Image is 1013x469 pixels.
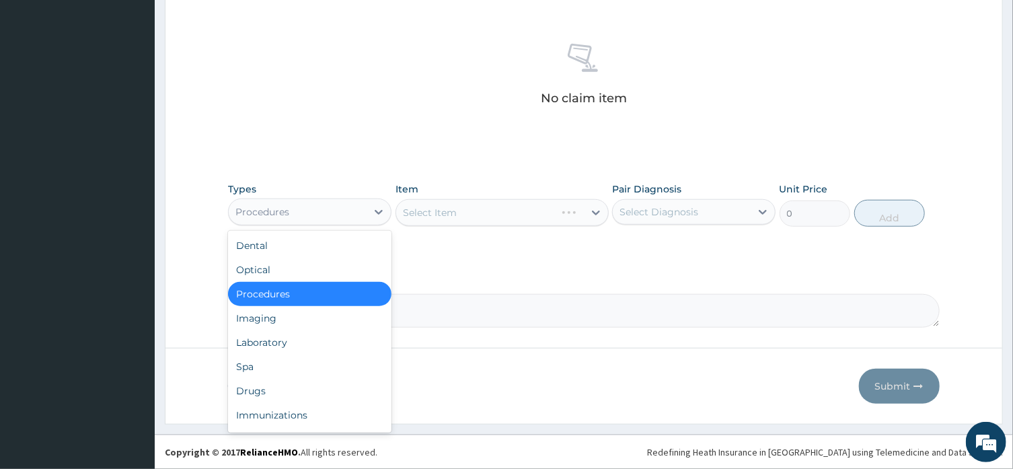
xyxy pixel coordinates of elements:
div: Redefining Heath Insurance in [GEOGRAPHIC_DATA] using Telemedicine and Data Science! [647,445,1003,459]
label: Comment [228,275,939,287]
footer: All rights reserved. [155,435,1013,469]
a: RelianceHMO [240,446,298,458]
div: Chat with us now [70,75,226,93]
div: Imaging [228,306,391,330]
label: Unit Price [780,182,828,196]
label: Item [396,182,418,196]
div: Optical [228,258,391,282]
span: We're online! [78,145,186,281]
div: Minimize live chat window [221,7,253,39]
div: Laboratory [228,330,391,355]
div: Drugs [228,379,391,403]
strong: Copyright © 2017 . [165,446,301,458]
button: Add [854,200,926,227]
button: Submit [859,369,940,404]
div: Others [228,427,391,452]
div: Spa [228,355,391,379]
img: d_794563401_company_1708531726252_794563401 [25,67,54,101]
textarea: Type your message and hit 'Enter' [7,320,256,367]
label: Pair Diagnosis [612,182,681,196]
div: Procedures [228,282,391,306]
div: Dental [228,233,391,258]
label: Types [228,184,256,195]
div: Procedures [235,205,289,219]
div: Immunizations [228,403,391,427]
p: No claim item [541,92,627,105]
div: Select Diagnosis [620,205,698,219]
